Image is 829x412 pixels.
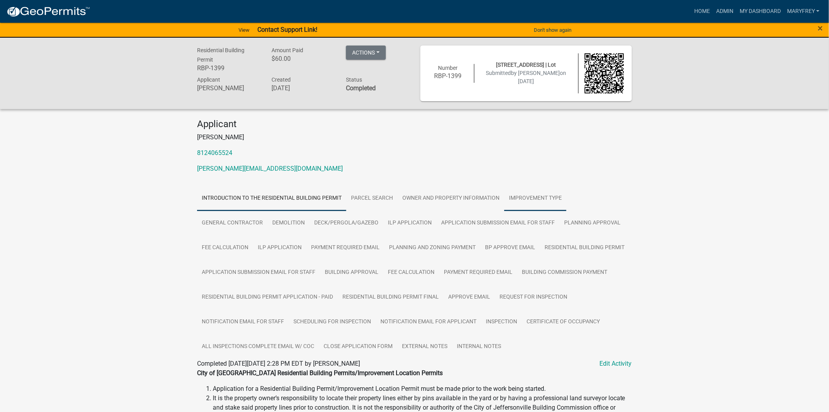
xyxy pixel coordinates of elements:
[346,84,376,92] strong: Completed
[517,260,612,285] a: Building Commission Payment
[197,310,289,335] a: Notification Email for Staff
[397,334,452,359] a: External Notes
[272,55,334,62] h6: $60.00
[197,77,220,83] span: Applicant
[253,235,306,261] a: ILP Application
[338,285,443,310] a: Residential Building Permit Final
[268,211,310,236] a: Demolition
[197,260,320,285] a: Application Submission Email for Staff
[346,46,386,60] button: Actions
[289,310,376,335] a: Scheduling for Inspection
[398,186,504,211] a: Owner and Property Information
[235,24,253,36] a: View
[438,65,458,71] span: Number
[272,47,303,53] span: Amount Paid
[197,149,232,157] a: 8124065524
[522,310,605,335] a: Certificate of Occupancy
[376,310,481,335] a: Notification Email for Applicant
[319,334,397,359] a: Close Application Form
[585,53,624,93] img: QR code
[310,211,383,236] a: Deck/Pergola/Gazebo
[197,64,260,72] h6: RBP-1399
[197,360,360,367] span: Completed [DATE][DATE] 2:28 PM EDT by [PERSON_NAME]
[384,235,480,261] a: Planning and Zoning Payment
[346,77,362,83] span: Status
[272,84,334,92] h6: [DATE]
[197,133,632,142] p: [PERSON_NAME]
[197,186,346,211] a: Introduction to the Residential Building Permit
[257,26,317,33] strong: Contact Support Link!
[818,23,823,34] span: ×
[540,235,629,261] a: Residential Building Permit
[481,310,522,335] a: Inspection
[531,24,575,36] button: Don't show again
[436,211,559,236] a: Application Submission Email for Staff
[784,4,823,19] a: MaryFrey
[496,62,556,68] span: [STREET_ADDRESS] | Lot
[306,235,384,261] a: Payment Required Email
[213,384,632,394] li: Application for a Residential Building Permit/Improvement Location Permit must be made prior to t...
[452,334,506,359] a: Internal Notes
[511,70,560,76] span: by [PERSON_NAME]
[713,4,737,19] a: Admin
[559,211,625,236] a: Planning Approval
[320,260,383,285] a: Building Approval
[443,285,495,310] a: Approve Email
[197,369,443,377] strong: City of [GEOGRAPHIC_DATA] Residential Building Permits/Improvement Location Permits
[197,47,244,63] span: Residential Building Permit
[737,4,784,19] a: My Dashboard
[818,24,823,33] button: Close
[197,211,268,236] a: General Contractor
[439,260,517,285] a: Payment Required Email
[599,359,632,368] a: Edit Activity
[486,70,567,84] span: Submitted on [DATE]
[504,186,567,211] a: Improvement Type
[197,334,319,359] a: All Inspections Complete Email W/ COC
[197,235,253,261] a: Fee Calculation
[691,4,713,19] a: Home
[480,235,540,261] a: BP Approve Email
[495,285,572,310] a: Request for Inspection
[383,260,439,285] a: Fee Calculation
[197,165,343,172] a: [PERSON_NAME][EMAIL_ADDRESS][DOMAIN_NAME]
[197,118,632,130] h4: Applicant
[428,72,468,80] h6: RBP-1399
[383,211,436,236] a: ILP Application
[272,77,291,83] span: Created
[197,84,260,92] h6: [PERSON_NAME]
[197,285,338,310] a: Residential Building Permit Application - Paid
[346,186,398,211] a: Parcel search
